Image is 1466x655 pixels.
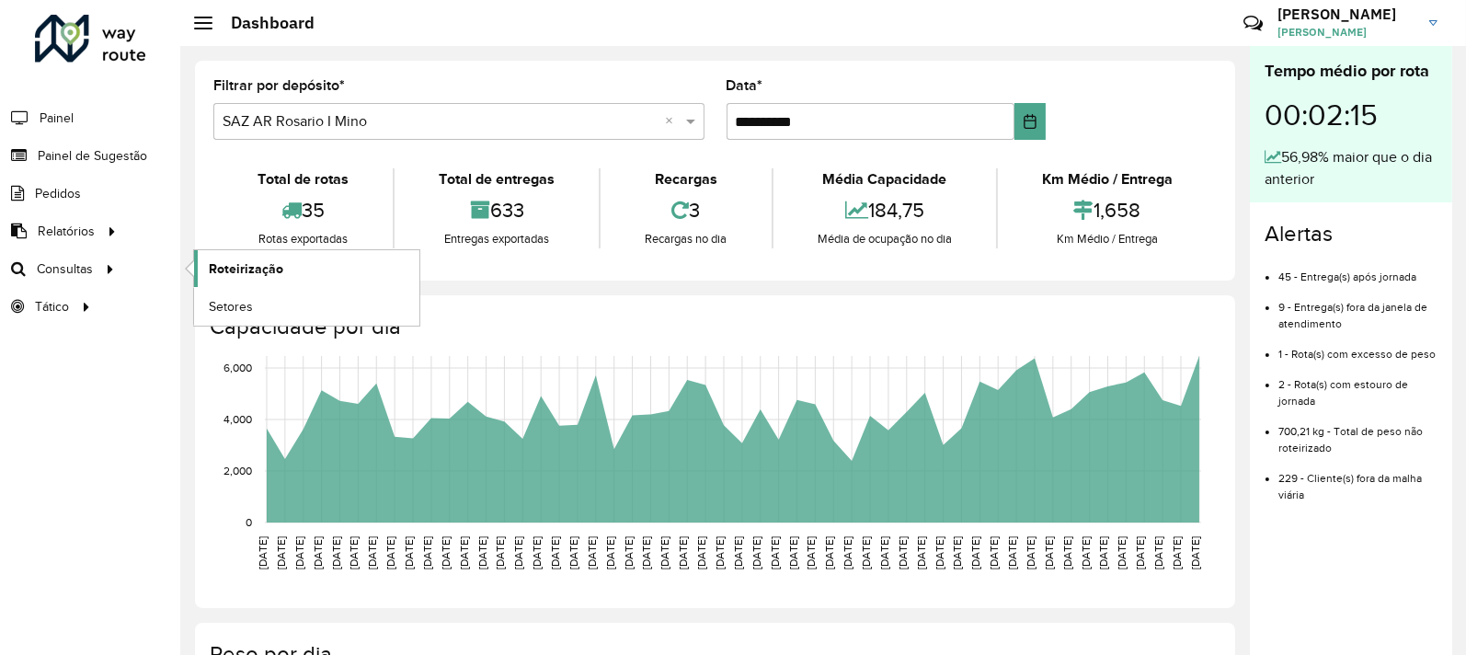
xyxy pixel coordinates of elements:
div: 184,75 [778,190,991,230]
text: [DATE] [421,536,433,569]
text: [DATE] [641,536,653,569]
text: [DATE] [512,536,524,569]
a: Contato Rápido [1233,4,1273,43]
text: [DATE] [969,536,981,569]
text: [DATE] [659,536,670,569]
text: [DATE] [823,536,835,569]
text: 2,000 [223,465,252,477]
text: [DATE] [787,536,799,569]
text: [DATE] [732,536,744,569]
text: [DATE] [1098,536,1110,569]
li: 45 - Entrega(s) após jornada [1278,255,1437,285]
li: 700,21 kg - Total de peso não roteirizado [1278,409,1437,456]
text: [DATE] [695,536,707,569]
text: [DATE] [312,536,324,569]
span: Consultas [37,259,93,279]
a: Setores [194,288,419,325]
div: Recargas [605,168,766,190]
text: [DATE] [476,536,488,569]
text: [DATE] [366,536,378,569]
div: Entregas exportadas [399,230,594,248]
h2: Dashboard [212,13,315,33]
span: Pedidos [35,184,81,203]
li: 1 - Rota(s) com excesso de peso [1278,332,1437,362]
div: 56,98% maior que o dia anterior [1265,146,1437,190]
h3: [PERSON_NAME] [1277,6,1415,23]
text: [DATE] [1043,536,1055,569]
span: Roteirização [209,259,283,279]
text: [DATE] [623,536,635,569]
div: Total de rotas [218,168,388,190]
div: 00:02:15 [1265,84,1437,146]
text: [DATE] [531,536,543,569]
div: 1,658 [1002,190,1212,230]
div: Km Médio / Entrega [1002,230,1212,248]
text: [DATE] [1152,536,1164,569]
h4: Alertas [1265,221,1437,247]
div: Total de entregas [399,168,594,190]
a: Roteirização [194,250,419,287]
text: [DATE] [952,536,964,569]
label: Filtrar por depósito [213,75,345,97]
text: [DATE] [1171,536,1183,569]
text: [DATE] [440,536,452,569]
span: Clear all [666,110,681,132]
text: [DATE] [1080,536,1092,569]
span: [PERSON_NAME] [1277,24,1415,40]
text: [DATE] [714,536,726,569]
text: [DATE] [842,536,853,569]
text: [DATE] [604,536,616,569]
li: 2 - Rota(s) com estouro de jornada [1278,362,1437,409]
text: [DATE] [494,536,506,569]
text: [DATE] [769,536,781,569]
text: [DATE] [988,536,1000,569]
text: [DATE] [750,536,762,569]
text: [DATE] [915,536,927,569]
text: [DATE] [933,536,945,569]
button: Choose Date [1014,103,1046,140]
span: Relatórios [38,222,95,241]
div: 3 [605,190,766,230]
span: Painel [40,109,74,128]
text: [DATE] [549,536,561,569]
text: [DATE] [1134,536,1146,569]
text: [DATE] [1061,536,1073,569]
label: Data [727,75,763,97]
text: [DATE] [458,536,470,569]
text: [DATE] [384,536,396,569]
text: [DATE] [567,536,579,569]
text: [DATE] [1116,536,1128,569]
text: [DATE] [257,536,269,569]
text: [DATE] [586,536,598,569]
text: [DATE] [1025,536,1037,569]
span: Painel de Sugestão [38,146,147,166]
text: 0 [246,516,252,528]
text: 4,000 [223,413,252,425]
span: Tático [35,297,69,316]
div: Rotas exportadas [218,230,388,248]
li: 229 - Cliente(s) fora da malha viária [1278,456,1437,503]
text: [DATE] [878,536,890,569]
span: Setores [209,297,253,316]
div: Tempo médio por rota [1265,59,1437,84]
div: Recargas no dia [605,230,766,248]
text: [DATE] [677,536,689,569]
text: [DATE] [403,536,415,569]
h4: Capacidade por dia [210,314,1217,340]
text: [DATE] [1006,536,1018,569]
text: 6,000 [223,362,252,373]
text: [DATE] [330,536,342,569]
text: [DATE] [897,536,909,569]
div: Km Médio / Entrega [1002,168,1212,190]
text: [DATE] [1189,536,1201,569]
li: 9 - Entrega(s) fora da janela de atendimento [1278,285,1437,332]
text: [DATE] [805,536,817,569]
div: 35 [218,190,388,230]
text: [DATE] [860,536,872,569]
text: [DATE] [348,536,360,569]
div: 633 [399,190,594,230]
div: Média Capacidade [778,168,991,190]
div: Média de ocupação no dia [778,230,991,248]
text: [DATE] [293,536,305,569]
text: [DATE] [275,536,287,569]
